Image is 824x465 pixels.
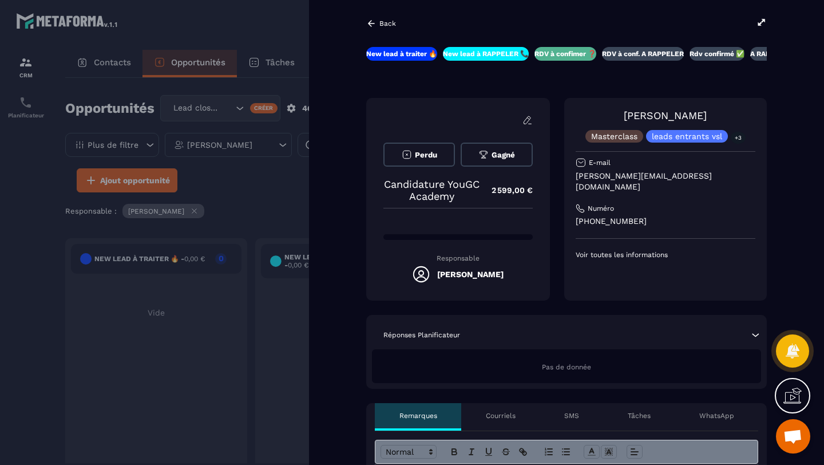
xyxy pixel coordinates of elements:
a: [PERSON_NAME] [624,109,707,121]
h5: [PERSON_NAME] [437,270,504,279]
p: SMS [564,411,579,420]
span: Perdu [415,151,437,159]
p: E-mail [589,158,611,167]
p: WhatsApp [699,411,734,420]
p: Voir toutes les informations [576,250,755,259]
p: +3 [731,132,746,144]
p: Tâches [628,411,651,420]
p: Réponses Planificateur [383,330,460,340]
p: Remarques [399,411,437,420]
p: 2 599,00 € [480,179,533,202]
span: Gagné [492,151,515,159]
p: Courriels [486,411,516,420]
button: Perdu [383,143,455,167]
p: Responsable [383,254,533,262]
p: Masterclass [591,132,637,140]
a: Ouvrir le chat [776,419,810,454]
p: [PERSON_NAME][EMAIL_ADDRESS][DOMAIN_NAME] [576,171,755,192]
span: Pas de donnée [542,363,591,371]
p: leads entrants vsl [652,132,722,140]
p: [PHONE_NUMBER] [576,216,755,227]
p: Candidature YouGC Academy [383,178,480,202]
button: Gagné [461,143,532,167]
p: Numéro [588,204,614,213]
